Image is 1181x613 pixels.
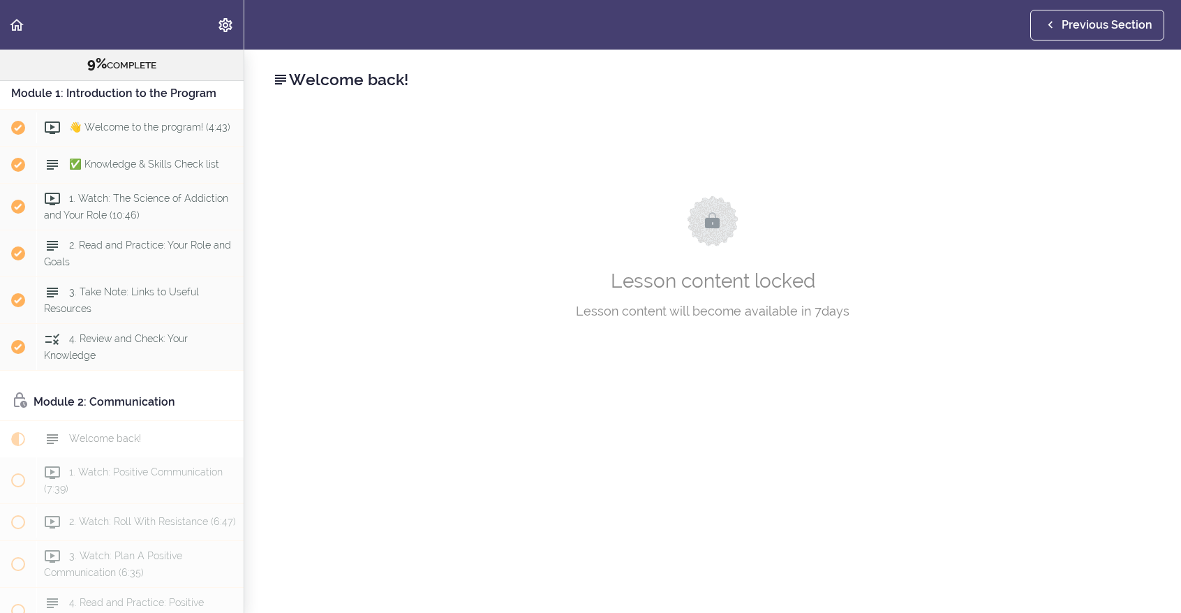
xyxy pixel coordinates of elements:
h2: Welcome back! [272,68,1153,91]
span: 9% [87,55,107,72]
span: Welcome back! [69,433,141,444]
span: 7 [815,304,822,318]
span: days [811,304,849,318]
div: COMPLETE [17,55,226,73]
span: 2. Watch: Roll With Resistance (6:47) [69,516,236,527]
span: Previous Section [1062,17,1152,34]
div: Lesson content locked [285,126,1140,392]
svg: Back to course curriculum [8,17,25,34]
span: 👋 Welcome to the program! (4:43) [69,121,230,133]
span: 3. Take Note: Links to Useful Resources [44,286,199,313]
span: 1. Watch: Positive Communication (7:39) [44,466,223,494]
a: Previous Section [1030,10,1164,40]
div: Lesson content will become available in [355,301,1070,322]
span: 4. Review and Check: Your Knowledge [44,333,188,360]
span: 1. Watch: The Science of Addiction and Your Role (10:46) [44,193,228,220]
span: 3. Watch: Plan A Positive Communication (6:35) [44,550,182,577]
svg: Settings Menu [217,17,234,34]
span: 2. Read and Practice: Your Role and Goals [44,239,231,267]
span: ✅ Knowledge & Skills Check list [69,158,219,170]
